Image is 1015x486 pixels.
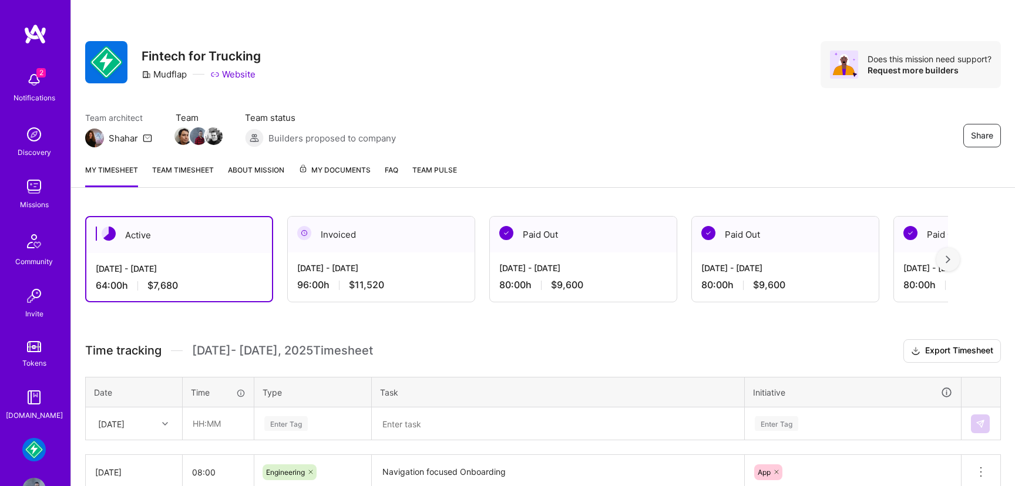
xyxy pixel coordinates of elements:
[206,126,221,146] a: Team Member Avatar
[385,164,398,187] a: FAQ
[254,377,372,407] th: Type
[22,386,46,409] img: guide book
[976,419,985,428] img: Submit
[85,164,138,187] a: My timesheet
[95,466,173,478] div: [DATE]
[85,129,104,147] img: Team Architect
[210,68,256,80] a: Website
[152,164,214,187] a: Team timesheet
[190,127,207,145] img: Team Member Avatar
[868,65,992,76] div: Request more builders
[701,262,869,274] div: [DATE] - [DATE]
[98,417,125,430] div: [DATE]
[96,279,263,292] div: 64:00 h
[911,345,920,357] i: icon Download
[372,377,745,407] th: Task
[22,175,46,198] img: teamwork
[903,339,1001,363] button: Export Timesheet
[297,226,311,240] img: Invoiced
[701,226,715,240] img: Paid Out
[147,279,178,292] span: $7,680
[830,50,858,79] img: Avatar
[142,70,151,79] i: icon CompanyGray
[18,146,51,158] div: Discovery
[971,130,993,141] span: Share
[109,132,138,144] div: Shahar
[412,164,457,187] a: Team Pulse
[963,124,1001,147] button: Share
[266,468,305,477] span: Engineering
[162,421,168,427] i: icon Chevron
[142,49,261,63] h3: Fintech for Trucking
[228,164,284,187] a: About Mission
[490,217,677,252] div: Paid Out
[85,343,162,358] span: Time tracking
[191,126,206,146] a: Team Member Avatar
[298,164,371,177] span: My Documents
[349,279,384,291] span: $11,520
[868,53,992,65] div: Does this mission need support?
[36,68,46,77] span: 2
[205,127,223,145] img: Team Member Avatar
[692,217,879,252] div: Paid Out
[903,226,917,240] img: Paid Out
[15,255,53,268] div: Community
[288,217,475,252] div: Invoiced
[20,198,49,211] div: Missions
[22,438,46,461] img: Mudflap: Fintech for Trucking
[946,255,950,264] img: right
[297,279,465,291] div: 96:00 h
[22,123,46,146] img: discovery
[176,126,191,146] a: Team Member Avatar
[298,164,371,187] a: My Documents
[86,217,272,253] div: Active
[499,226,513,240] img: Paid Out
[499,262,667,274] div: [DATE] - [DATE]
[551,279,583,291] span: $9,600
[191,386,246,399] div: Time
[85,112,152,124] span: Team architect
[19,438,49,461] a: Mudflap: Fintech for Trucking
[86,377,183,407] th: Date
[753,386,953,399] div: Initiative
[142,68,187,80] div: Mudflap
[758,468,771,477] span: App
[102,227,116,241] img: Active
[755,414,798,433] div: Enter Tag
[701,279,869,291] div: 80:00 h
[27,341,41,352] img: tokens
[297,262,465,274] div: [DATE] - [DATE]
[14,92,55,104] div: Notifications
[499,279,667,291] div: 80:00 h
[245,129,264,147] img: Builders proposed to company
[264,414,308,433] div: Enter Tag
[143,133,152,143] i: icon Mail
[23,23,47,45] img: logo
[176,112,221,124] span: Team
[753,279,785,291] span: $9,600
[22,68,46,92] img: bell
[245,112,396,124] span: Team status
[268,132,396,144] span: Builders proposed to company
[174,127,192,145] img: Team Member Avatar
[6,409,63,421] div: [DOMAIN_NAME]
[22,357,46,369] div: Tokens
[25,308,43,320] div: Invite
[192,343,373,358] span: [DATE] - [DATE] , 2025 Timesheet
[85,41,127,83] img: Company Logo
[20,227,48,255] img: Community
[412,166,457,174] span: Team Pulse
[183,408,253,439] input: HH:MM
[96,262,263,275] div: [DATE] - [DATE]
[22,284,46,308] img: Invite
